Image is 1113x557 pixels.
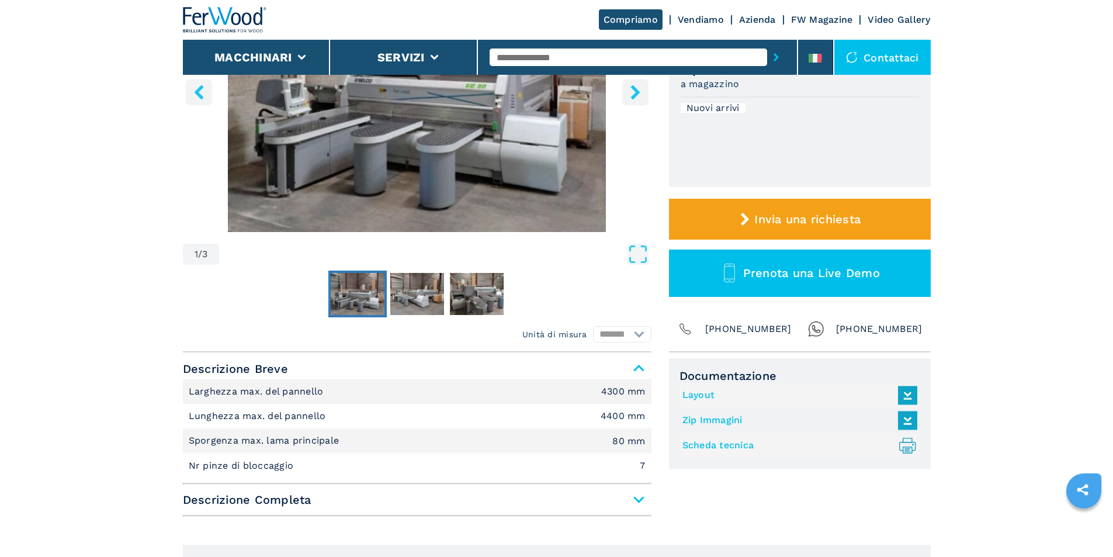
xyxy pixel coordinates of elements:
p: Lunghezza max. del pannello [189,410,329,423]
em: 4400 mm [601,411,646,421]
span: [PHONE_NUMBER] [836,321,923,337]
button: Go to Slide 2 [388,271,446,317]
a: Layout [682,386,911,405]
a: FW Magazine [791,14,853,25]
a: Vendiamo [678,14,724,25]
button: Prenota una Live Demo [669,250,931,297]
img: b3c724b0802f16704c3c68b7f985de90 [390,273,444,315]
a: Video Gallery [868,14,930,25]
div: Descrizione Breve [183,379,651,479]
span: / [198,250,202,259]
p: Sporgenza max. lama principale [189,434,342,447]
button: Open Fullscreen [222,244,648,265]
img: Ferwood [183,7,267,33]
span: Prenota una Live Demo [743,266,880,280]
p: Larghezza max. del pannello [189,385,327,398]
button: Go to Slide 3 [448,271,506,317]
button: Go to Slide 1 [328,271,387,317]
img: Whatsapp [808,321,824,337]
span: Descrizione Breve [183,358,651,379]
iframe: Chat [1063,504,1104,548]
span: Documentazione [679,369,920,383]
a: sharethis [1068,475,1097,504]
span: 3 [202,250,207,259]
span: 1 [195,250,198,259]
img: Phone [677,321,694,337]
em: Unità di misura [522,328,587,340]
img: 5d340874e758738015533884fba7500f [331,273,384,315]
button: Servizi [377,50,425,64]
button: Invia una richiesta [669,199,931,240]
span: Descrizione Completa [183,489,651,510]
em: 7 [640,461,645,470]
img: 6b531aa025f1b30666db8dfedbd243df [450,273,504,315]
button: Macchinari [214,50,292,64]
span: Invia una richiesta [754,212,861,226]
a: Compriamo [599,9,663,30]
a: Zip Immagini [682,411,911,430]
a: Azienda [739,14,776,25]
h3: a magazzino [681,77,740,91]
span: [PHONE_NUMBER] [705,321,792,337]
em: 80 mm [612,437,645,446]
button: left-button [186,79,212,105]
button: right-button [622,79,649,105]
div: Contattaci [834,40,931,75]
button: submit-button [767,44,785,71]
div: Nuovi arrivi [681,103,746,113]
em: 4300 mm [601,387,646,396]
p: Nr pinze di bloccaggio [189,459,297,472]
a: Scheda tecnica [682,436,911,455]
img: Contattaci [846,51,858,63]
nav: Thumbnail Navigation [183,271,651,317]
